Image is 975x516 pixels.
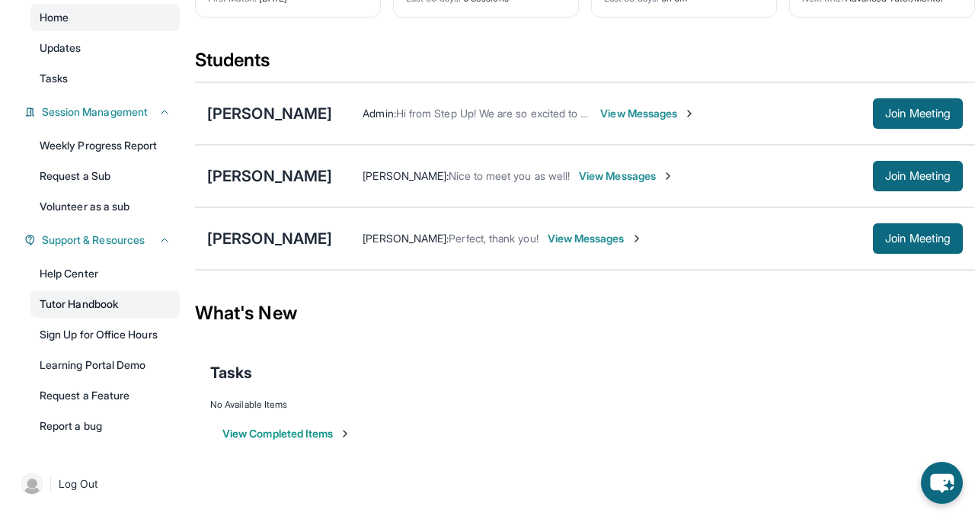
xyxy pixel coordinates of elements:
a: Weekly Progress Report [30,132,180,159]
a: Request a Feature [30,382,180,409]
span: Join Meeting [885,234,951,243]
span: Session Management [42,104,148,120]
button: Session Management [36,104,171,120]
button: Join Meeting [873,98,963,129]
img: Chevron-Right [683,107,695,120]
a: Report a bug [30,412,180,440]
span: Tasks [210,362,252,383]
a: Learning Portal Demo [30,351,180,379]
a: Tutor Handbook [30,290,180,318]
span: Updates [40,40,82,56]
div: Students [195,48,975,82]
a: Sign Up for Office Hours [30,321,180,348]
span: [PERSON_NAME] : [363,169,449,182]
a: Volunteer as a sub [30,193,180,220]
span: View Messages [600,106,695,121]
a: |Log Out [15,467,180,501]
button: View Completed Items [222,426,351,441]
a: Tasks [30,65,180,92]
span: | [49,475,53,493]
span: Admin : [363,107,395,120]
button: chat-button [921,462,963,504]
span: Join Meeting [885,171,951,181]
div: [PERSON_NAME] [207,228,332,249]
span: Log Out [59,476,98,492]
div: What's New [195,280,975,347]
span: Join Meeting [885,109,951,118]
a: Updates [30,34,180,62]
button: Join Meeting [873,223,963,254]
span: [PERSON_NAME] : [363,232,449,245]
a: Request a Sub [30,162,180,190]
a: Home [30,4,180,31]
div: [PERSON_NAME] [207,103,332,124]
span: View Messages [579,168,674,184]
span: View Messages [548,231,643,246]
a: Help Center [30,260,180,287]
span: Tasks [40,71,68,86]
button: Support & Resources [36,232,171,248]
button: Join Meeting [873,161,963,191]
img: Chevron-Right [631,232,643,245]
img: user-img [21,473,43,495]
span: Support & Resources [42,232,145,248]
img: Chevron-Right [662,170,674,182]
span: Home [40,10,69,25]
span: Nice to meet you as well! [449,169,570,182]
div: [PERSON_NAME] [207,165,332,187]
span: Perfect, thank you! [449,232,538,245]
div: No Available Items [210,399,960,411]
